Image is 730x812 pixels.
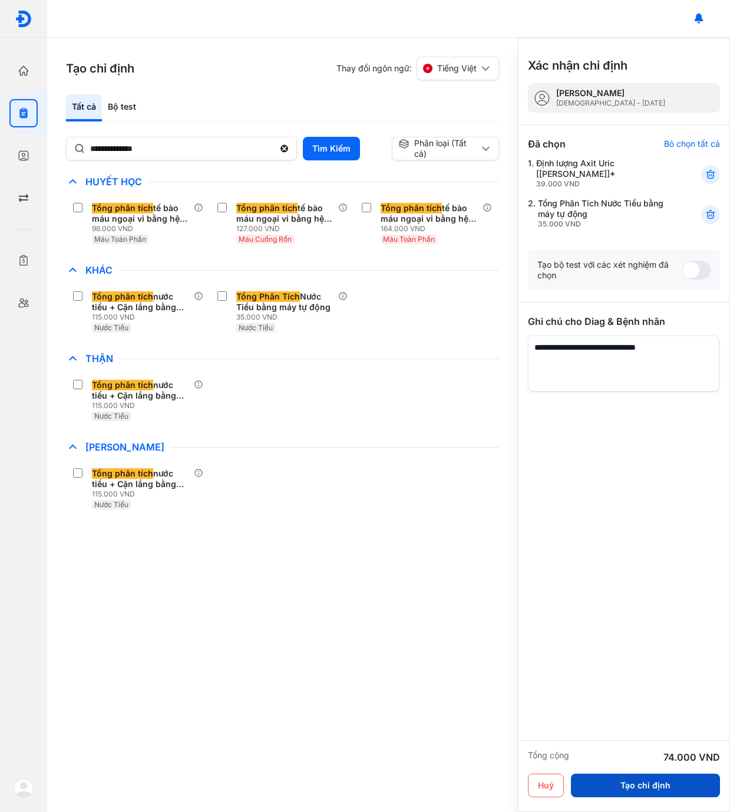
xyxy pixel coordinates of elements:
[528,198,672,229] div: 2.
[236,313,338,322] div: 35.000 VND
[236,203,333,224] div: tế bào máu ngoại vi bằng hệ thống tự động [Máu Cuống Rốn]
[66,60,134,77] h3: Tạo chỉ định
[94,500,128,509] span: Nước Tiểu
[571,774,720,797] button: Tạo chỉ định
[528,137,566,151] div: Đã chọn
[528,57,627,74] h3: Xác nhận chỉ định
[381,203,478,224] div: tế bào máu ngoại vi bằng hệ thống tự động + Hồng Cầu lưới
[94,235,146,244] span: Máu Toàn Phần
[528,774,564,797] button: Huỷ
[528,158,672,189] div: 1.
[236,291,333,313] div: Nước Tiểu bằng máy tự động
[92,203,153,213] span: Tổng phân tích
[536,158,672,189] div: Định lượng Axit Uric [[PERSON_NAME]]*
[236,203,298,213] span: Tổng phân tích
[236,291,300,302] span: Tổng Phân Tích
[92,468,153,479] span: Tổng phân tích
[92,380,153,390] span: Tổng phân tích
[92,224,194,234] div: 98.000 VND
[92,203,189,224] div: tế bào máu ngoại vi bằng hệ thống tự động
[92,380,189,401] div: nước tiểu + Cặn lắng bằng máy tự động
[92,291,189,313] div: nước tiểu + Cặn lắng bằng máy tự động
[381,224,483,234] div: 164.000 VND
[538,219,672,229] div: 35.000 VND
[239,235,292,244] span: Máu Cuống Rốn
[94,412,128,420] span: Nước Tiểu
[239,323,273,332] span: Nước Tiểu
[528,750,569,764] div: Tổng cộng
[538,198,672,229] div: Tổng Phân Tích Nước Tiểu bằng máy tự động
[80,264,118,276] span: Khác
[80,353,119,364] span: Thận
[236,224,338,234] div: 127.000 VND
[15,10,32,28] img: logo
[92,313,194,322] div: 115.000 VND
[92,291,153,302] span: Tổng phân tích
[381,203,442,213] span: Tổng phân tích
[92,489,194,499] div: 115.000 VND
[92,401,194,410] div: 115.000 VND
[303,137,360,160] button: Tìm Kiếm
[398,138,479,159] div: Phân loại (Tất cả)
[663,750,720,764] div: 74.000 VND
[66,94,102,121] div: Tất cả
[556,98,665,108] div: [DEMOGRAPHIC_DATA] - [DATE]
[80,441,170,453] span: [PERSON_NAME]
[536,179,672,189] div: 39.000 VND
[14,779,33,798] img: logo
[92,468,189,489] div: nước tiểu + Cặn lắng bằng máy tự động
[556,88,665,98] div: [PERSON_NAME]
[664,139,720,149] div: Bỏ chọn tất cả
[336,57,499,80] div: Thay đổi ngôn ngữ:
[94,323,128,332] span: Nước Tiểu
[383,235,435,244] span: Máu Toàn Phần
[528,314,720,328] div: Ghi chú cho Diag & Bệnh nhân
[537,259,682,281] div: Tạo bộ test với các xét nghiệm đã chọn
[102,94,142,121] div: Bộ test
[437,63,477,74] span: Tiếng Việt
[80,176,148,188] span: Huyết Học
